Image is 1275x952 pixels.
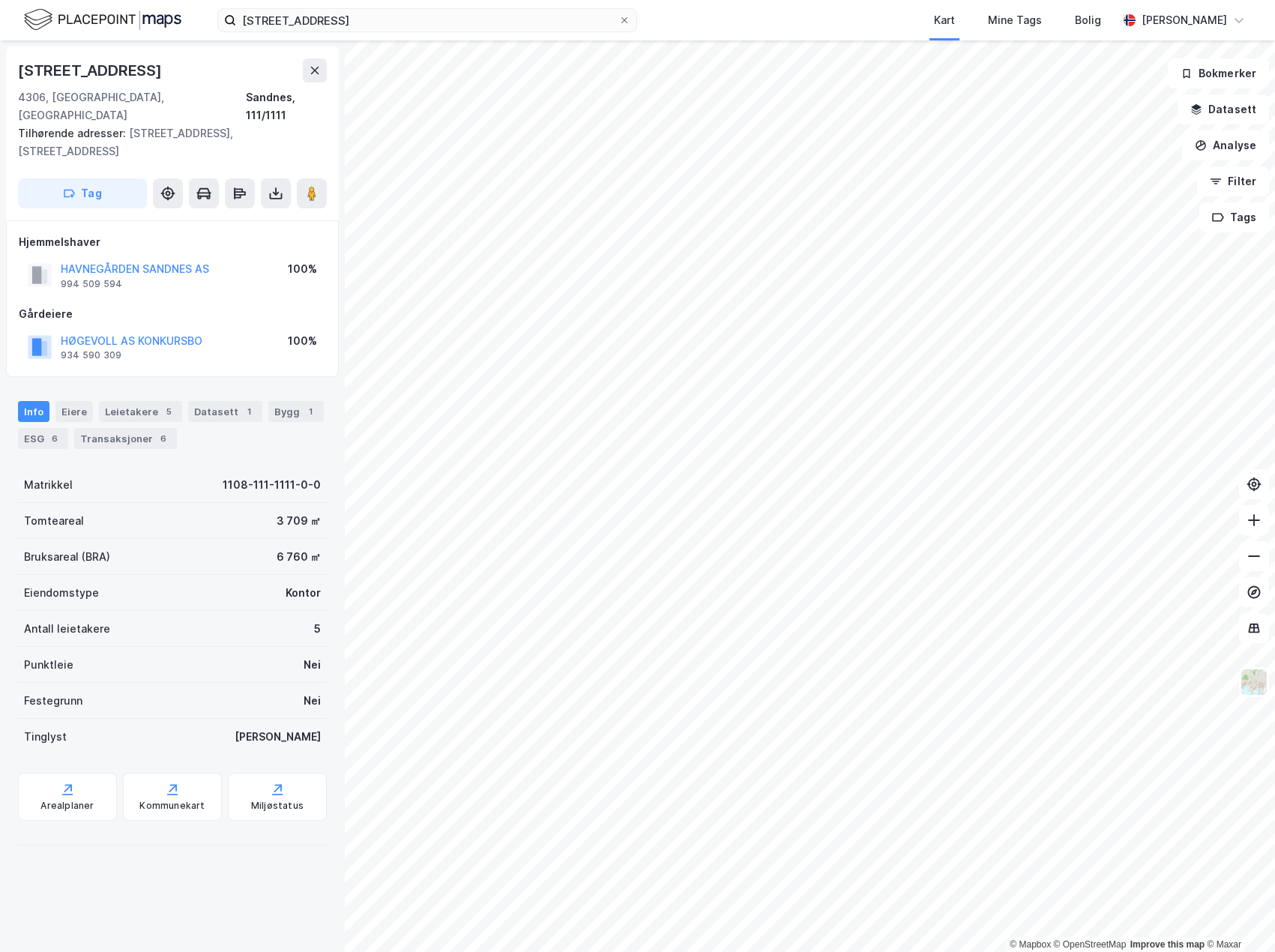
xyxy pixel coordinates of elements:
img: Z [1240,668,1268,696]
a: Improve this map [1130,939,1205,950]
div: 934 590 309 [61,349,121,361]
div: Kart [934,11,955,29]
div: 6 [47,431,62,446]
div: Info [18,401,49,422]
div: 5 [314,620,321,638]
iframe: Chat Widget [1200,880,1275,952]
div: Antall leietakere [24,620,110,638]
div: Gårdeiere [19,305,326,323]
div: Mine Tags [988,11,1042,29]
div: Hjemmelshaver [19,233,326,251]
div: Nei [304,692,321,710]
a: Mapbox [1010,939,1051,950]
div: [PERSON_NAME] [235,728,321,746]
div: Miljøstatus [251,800,304,812]
div: 1 [303,404,318,419]
div: [STREET_ADDRESS], [STREET_ADDRESS] [18,124,315,160]
div: Sandnes, 111/1111 [246,88,327,124]
div: Tomteareal [24,512,84,530]
div: Bygg [268,401,324,422]
div: Nei [304,656,321,674]
div: Kontrollprogram for chat [1200,880,1275,952]
button: Analyse [1182,130,1269,160]
button: Bokmerker [1168,58,1269,88]
div: 994 509 594 [61,278,122,290]
a: OpenStreetMap [1054,939,1127,950]
div: 4306, [GEOGRAPHIC_DATA], [GEOGRAPHIC_DATA] [18,88,246,124]
div: Leietakere [99,401,182,422]
div: Transaksjoner [74,428,177,449]
div: Bruksareal (BRA) [24,548,110,566]
div: [STREET_ADDRESS] [18,58,165,82]
input: Søk på adresse, matrikkel, gårdeiere, leietakere eller personer [236,9,618,31]
button: Tags [1199,202,1269,232]
div: 1108-111-1111-0-0 [223,476,321,494]
div: [PERSON_NAME] [1142,11,1227,29]
div: 100% [288,332,317,350]
div: 6 760 ㎡ [277,548,321,566]
div: Eiere [55,401,93,422]
div: Punktleie [24,656,73,674]
div: 6 [156,431,171,446]
div: Bolig [1075,11,1101,29]
div: Arealplaner [40,800,94,812]
div: 5 [161,404,176,419]
img: logo.f888ab2527a4732fd821a326f86c7f29.svg [24,7,181,33]
div: Kommunekart [139,800,205,812]
div: Festegrunn [24,692,82,710]
div: Tinglyst [24,728,67,746]
button: Datasett [1178,94,1269,124]
div: Matrikkel [24,476,73,494]
div: Datasett [188,401,262,422]
div: Eiendomstype [24,584,99,602]
div: ESG [18,428,68,449]
button: Filter [1197,166,1269,196]
div: 100% [288,260,317,278]
div: Kontor [286,584,321,602]
button: Tag [18,178,147,208]
div: 3 709 ㎡ [277,512,321,530]
span: Tilhørende adresser: [18,127,129,139]
div: 1 [241,404,256,419]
